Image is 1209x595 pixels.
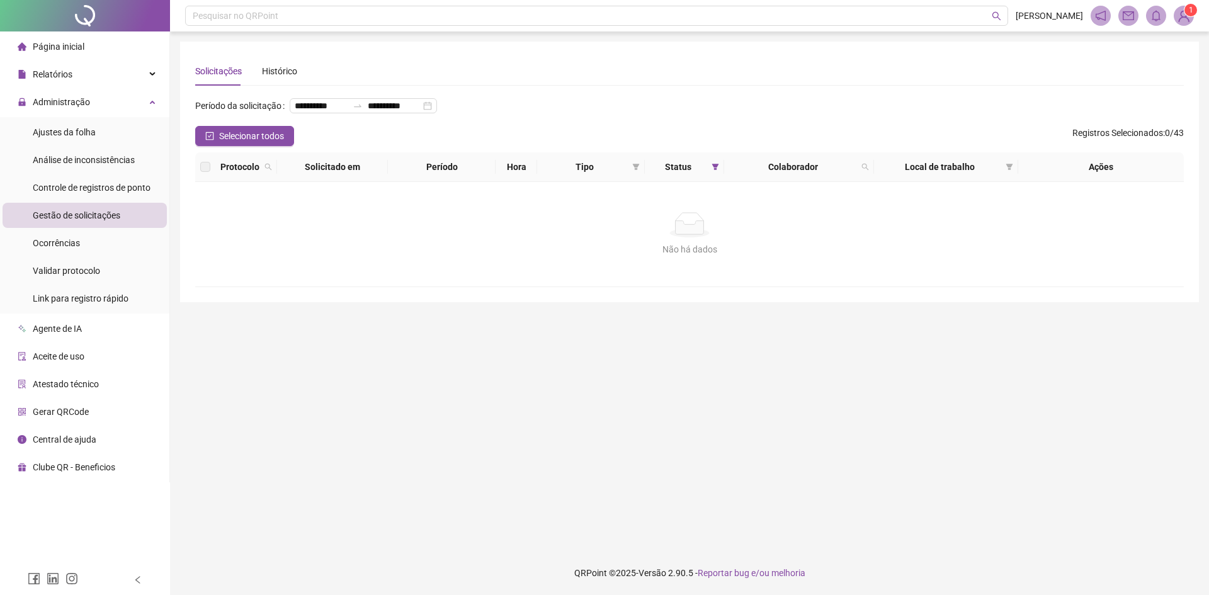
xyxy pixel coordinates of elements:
span: search [992,11,1001,21]
div: Histórico [262,64,297,78]
label: Período da solicitação [195,96,290,116]
span: gift [18,463,26,472]
span: bell [1150,10,1162,21]
span: Gestão de solicitações [33,210,120,220]
span: solution [18,380,26,388]
span: check-square [205,132,214,140]
span: filter [709,157,722,176]
span: Selecionar todos [219,129,284,143]
span: instagram [65,572,78,585]
span: filter [630,157,642,176]
button: Selecionar todos [195,126,294,146]
span: to [353,101,363,111]
div: Solicitações [195,64,242,78]
span: Aceite de uso [33,351,84,361]
span: Status [650,160,707,174]
span: home [18,42,26,51]
span: Controle de registros de ponto [33,183,150,193]
span: search [859,157,871,176]
span: Análise de inconsistências [33,155,135,165]
th: Solicitado em [277,152,388,182]
div: Não há dados [210,242,1169,256]
span: : 0 / 43 [1072,126,1184,146]
span: Protocolo [220,160,259,174]
span: mail [1123,10,1134,21]
span: left [133,575,142,584]
span: Gerar QRCode [33,407,89,417]
span: swap-right [353,101,363,111]
span: Ajustes da folha [33,127,96,137]
span: audit [18,352,26,361]
span: facebook [28,572,40,585]
span: linkedin [47,572,59,585]
span: Tipo [542,160,627,174]
span: Validar protocolo [33,266,100,276]
span: Registros Selecionados [1072,128,1163,138]
span: Página inicial [33,42,84,52]
span: Administração [33,97,90,107]
footer: QRPoint © 2025 - 2.90.5 - [170,551,1209,595]
span: filter [712,163,719,171]
sup: Atualize o seu contato no menu Meus Dados [1184,4,1197,16]
span: filter [632,163,640,171]
span: search [262,157,275,176]
span: Relatórios [33,69,72,79]
span: qrcode [18,407,26,416]
span: filter [1003,157,1016,176]
span: search [861,163,869,171]
span: [PERSON_NAME] [1016,9,1083,23]
span: 1 [1189,6,1193,14]
th: Período [388,152,496,182]
span: Colaborador [729,160,856,174]
div: Ações [1023,160,1179,174]
span: Local de trabalho [879,160,1000,174]
span: file [18,70,26,79]
img: 82407 [1174,6,1193,25]
span: Ocorrências [33,238,80,248]
span: notification [1095,10,1106,21]
span: Clube QR - Beneficios [33,462,115,472]
span: filter [1006,163,1013,171]
span: search [264,163,272,171]
span: Reportar bug e/ou melhoria [698,568,805,578]
span: info-circle [18,435,26,444]
th: Hora [496,152,537,182]
span: Link para registro rápido [33,293,128,303]
span: Versão [639,568,666,578]
span: Central de ajuda [33,434,96,445]
span: Atestado técnico [33,379,99,389]
span: Agente de IA [33,324,82,334]
iframe: Intercom live chat [1166,552,1196,582]
span: lock [18,98,26,106]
